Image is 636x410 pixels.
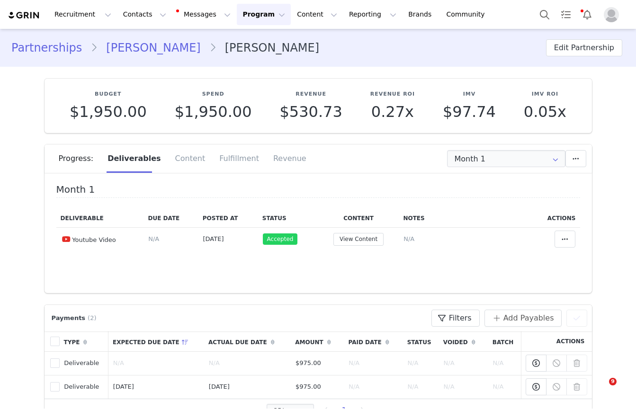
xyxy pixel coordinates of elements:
[175,103,252,121] span: $1,950.00
[59,144,101,173] div: Progress:
[555,4,576,25] a: Tasks
[60,375,109,399] td: Deliverable
[344,375,403,399] td: N/A
[148,235,159,242] span: N/A
[203,235,224,242] span: [DATE]
[530,209,580,228] th: Actions
[291,4,343,25] button: Content
[56,184,580,198] h4: Month 1
[175,90,252,98] p: Spend
[266,144,306,173] div: Revenue
[237,4,291,25] button: Program
[598,7,628,22] button: Profile
[524,90,566,98] p: IMV ROI
[8,11,41,20] img: grin logo
[439,375,488,399] td: N/A
[439,351,488,375] td: N/A
[296,383,321,390] span: $975.00
[204,375,291,399] td: [DATE]
[204,351,291,375] td: N/A
[546,39,622,56] button: Edit Partnership
[439,331,488,352] th: Voided
[258,209,318,228] th: Status
[431,310,480,327] button: Filters
[279,90,342,98] p: Revenue
[108,331,204,352] th: Expected Due Date
[403,331,439,352] th: Status
[403,351,439,375] td: N/A
[88,313,96,323] span: (2)
[333,233,384,246] button: View Content
[100,144,168,173] div: Deliverables
[403,4,440,25] a: Brands
[521,331,592,352] th: Actions
[441,4,495,25] a: Community
[60,351,109,375] td: Deliverable
[449,312,472,324] span: Filters
[488,375,521,399] td: N/A
[577,4,598,25] button: Notifications
[370,90,415,98] p: Revenue ROI
[443,90,496,98] p: IMV
[70,90,147,98] p: Budget
[344,351,403,375] td: N/A
[447,150,565,167] input: Select
[198,209,258,228] th: Posted At
[370,103,415,120] p: 0.27x
[488,331,521,352] th: Batch
[108,351,204,375] td: N/A
[534,4,555,25] button: Search
[403,375,439,399] td: N/A
[443,103,496,121] span: $97.74
[291,331,344,352] th: Amount
[204,331,291,352] th: Actual Due Date
[212,144,266,173] div: Fulfillment
[11,39,90,56] a: Partnerships
[60,331,109,352] th: Type
[172,4,236,25] button: Messages
[609,378,617,385] span: 9
[343,4,402,25] button: Reporting
[108,375,204,399] td: [DATE]
[524,103,566,120] p: 0.05x
[263,233,298,245] span: Accepted
[98,39,209,56] a: [PERSON_NAME]
[590,378,612,401] iframe: Intercom live chat
[49,4,117,25] button: Recruitment
[56,227,144,251] td: Youtube Video
[143,209,198,228] th: Due Date
[399,209,530,228] th: Notes
[488,351,521,375] td: N/A
[117,4,172,25] button: Contacts
[56,209,144,228] th: Deliverable
[296,359,321,366] span: $975.00
[318,209,399,228] th: Content
[168,144,213,173] div: Content
[403,235,414,242] span: N/A
[484,310,562,327] button: Add Payables
[604,7,619,22] img: placeholder-profile.jpg
[49,313,101,323] div: Payments
[70,103,147,121] span: $1,950.00
[279,103,342,121] span: $530.73
[344,331,403,352] th: Paid Date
